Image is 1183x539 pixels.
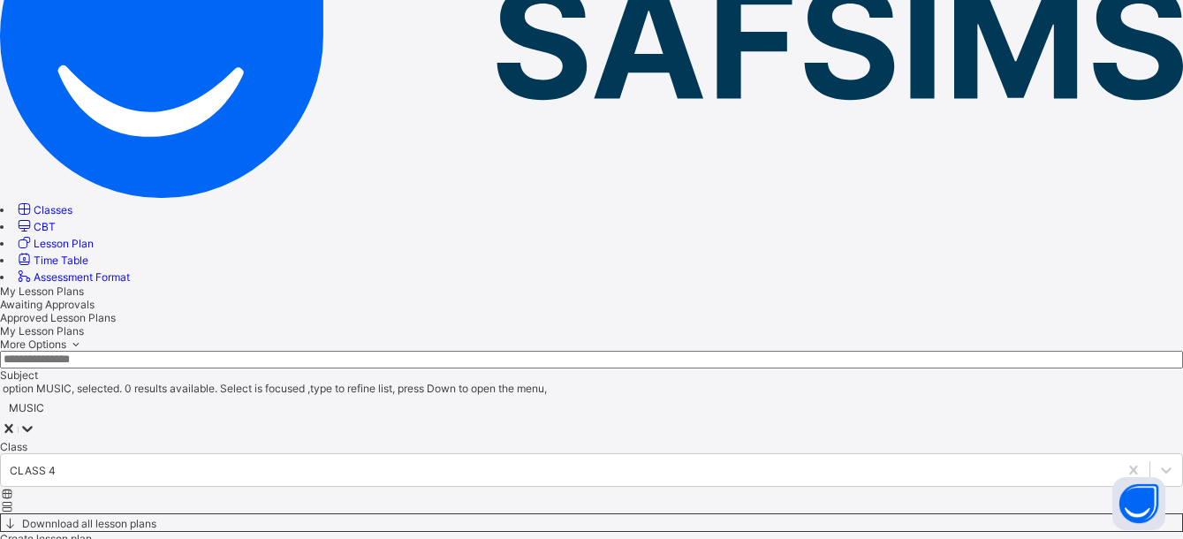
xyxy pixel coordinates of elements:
div: CLASS 4 [10,463,56,476]
span: Downnload all lesson plans [19,517,156,530]
span: Assessment Format [34,270,130,284]
a: Classes [15,203,72,216]
span: CBT [34,220,56,233]
div: MUSIC [9,400,44,414]
a: Lesson Plan [15,237,94,250]
a: Assessment Format [15,270,130,284]
span: Time Table [34,254,88,267]
button: Open asap [1112,477,1165,530]
a: CBT [15,220,56,233]
span: Classes [34,203,72,216]
a: Time Table [15,254,88,267]
span: 0 results available. Select is focused ,type to refine list, press Down to open the menu, [122,382,547,395]
span: Lesson Plan [34,237,94,250]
